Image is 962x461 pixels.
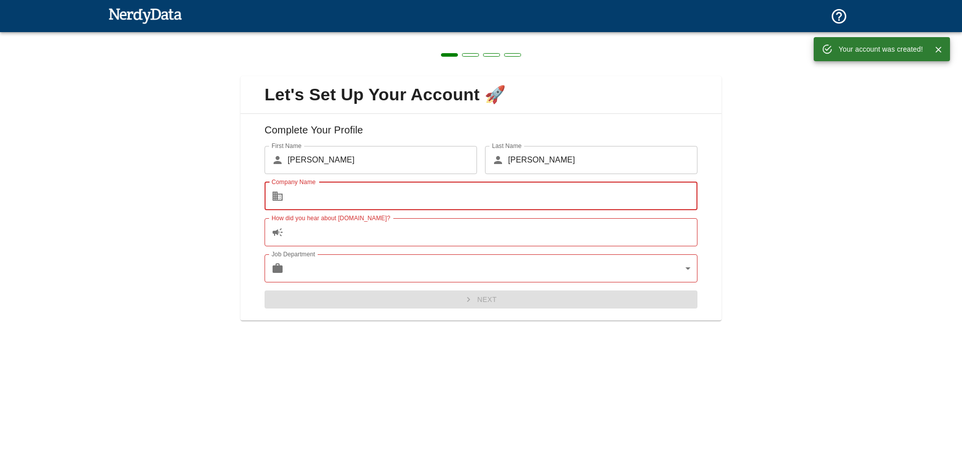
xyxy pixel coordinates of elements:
div: Your account was created! [839,40,923,58]
label: Last Name [492,141,522,150]
button: Close [931,42,946,57]
label: First Name [272,141,302,150]
label: Company Name [272,178,316,186]
span: Let's Set Up Your Account 🚀 [249,84,713,105]
label: Job Department [272,250,315,258]
button: Support and Documentation [824,2,854,31]
img: NerdyData.com [108,6,182,26]
label: How did you hear about [DOMAIN_NAME]? [272,214,390,222]
h6: Complete Your Profile [249,122,713,146]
